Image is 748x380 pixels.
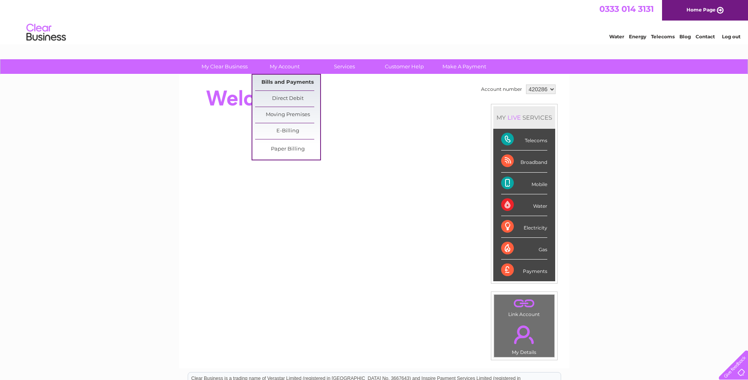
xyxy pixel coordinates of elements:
[255,141,320,157] a: Paper Billing
[679,34,691,40] a: Blog
[255,91,320,107] a: Direct Debit
[506,114,522,121] div: LIVE
[501,238,547,260] div: Gas
[696,34,715,40] a: Contact
[372,59,437,74] a: Customer Help
[629,34,646,40] a: Energy
[188,4,561,38] div: Clear Business is a trading name of Verastar Limited (registered in [GEOGRAPHIC_DATA] No. 3667643...
[494,319,555,357] td: My Details
[722,34,741,40] a: Log out
[192,59,257,74] a: My Clear Business
[501,150,547,172] div: Broadband
[501,260,547,281] div: Payments
[255,123,320,139] a: E-Billing
[255,107,320,123] a: Moving Premises
[501,216,547,238] div: Electricity
[26,21,66,45] img: logo.png
[255,75,320,90] a: Bills and Payments
[252,59,317,74] a: My Account
[496,321,552,348] a: .
[501,194,547,216] div: Water
[496,297,552,310] a: .
[501,129,547,150] div: Telecoms
[493,106,555,129] div: MY SERVICES
[432,59,497,74] a: Make A Payment
[494,294,555,319] td: Link Account
[599,4,654,14] a: 0333 014 3131
[501,173,547,194] div: Mobile
[312,59,377,74] a: Services
[609,34,624,40] a: Water
[651,34,675,40] a: Telecoms
[479,83,524,96] td: Account number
